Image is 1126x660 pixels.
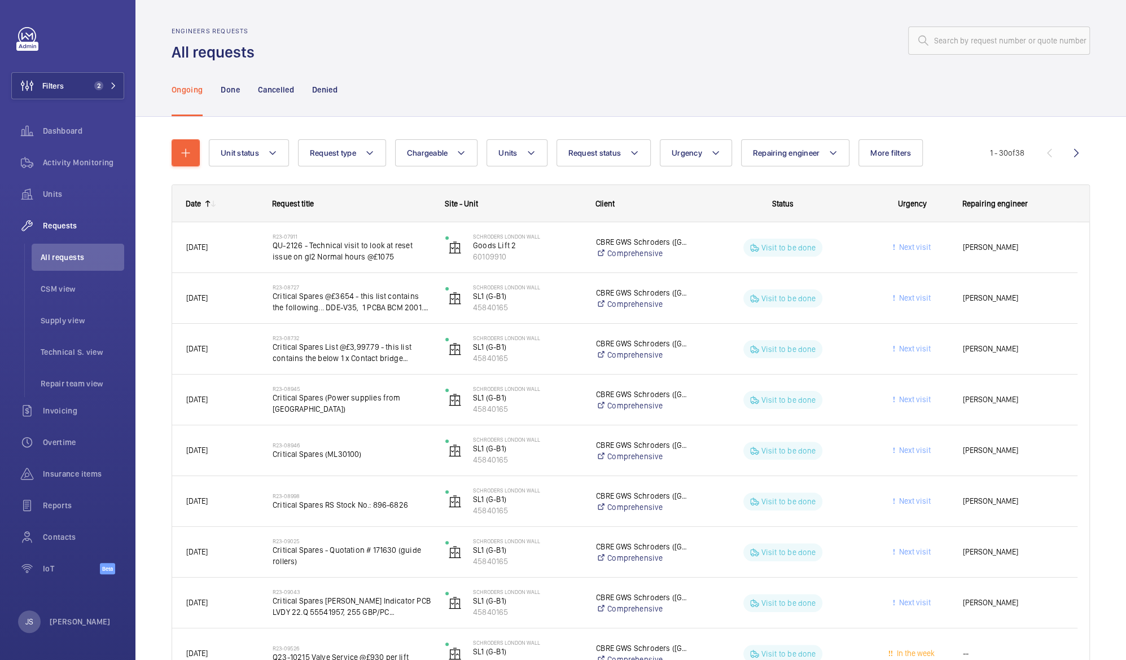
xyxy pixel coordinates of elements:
[897,547,931,556] span: Next visit
[596,451,689,462] a: Comprehensive
[596,287,689,298] p: CBRE GWS Schroders ([GEOGRAPHIC_DATA])
[273,335,431,341] h2: R23-08732
[596,592,689,603] p: CBRE GWS Schroders ([GEOGRAPHIC_DATA])
[186,598,208,607] span: [DATE]
[897,446,931,455] span: Next visit
[596,541,689,552] p: CBRE GWS Schroders ([GEOGRAPHIC_DATA])
[761,547,816,558] p: Visit to be done
[761,445,816,456] p: Visit to be done
[273,341,431,364] span: Critical Spares List @£3,997.79 - this list contains the below 1 x Contact bridge [PHONE_NUMBER] ...
[448,292,462,305] img: elevator.svg
[50,616,111,627] p: [PERSON_NAME]
[445,199,478,208] span: Site - Unit
[596,236,689,248] p: CBRE GWS Schroders ([GEOGRAPHIC_DATA])
[596,552,689,564] a: Comprehensive
[273,538,431,544] h2: R23-09025
[761,293,816,304] p: Visit to be done
[761,496,816,507] p: Visit to be done
[753,148,820,157] span: Repairing engineer
[43,405,124,416] span: Invoicing
[172,42,261,63] h1: All requests
[473,392,581,403] p: SL1 (G-B1)
[94,81,103,90] span: 2
[473,639,581,646] p: Schroders London Wall
[273,544,431,567] span: Critical Spares - Quotation # 171630 (guide rollers)
[596,298,689,310] a: Comprehensive
[660,139,732,166] button: Urgency
[963,596,1063,609] span: [PERSON_NAME]
[898,199,927,208] span: Urgency
[448,596,462,610] img: elevator.svg
[741,139,850,166] button: Repairing engineer
[448,241,462,254] img: elevator.svg
[186,395,208,404] span: [DATE]
[962,199,1028,208] span: Repairing engineer
[596,643,689,654] p: CBRE GWS Schroders ([GEOGRAPHIC_DATA])
[11,72,124,99] button: Filters2
[473,291,581,302] p: SL1 (G-B1)
[186,496,208,505] span: [DATE]
[473,240,581,251] p: Goods Lift 2
[273,233,431,240] h2: R23-07911
[1008,148,1015,157] span: of
[273,595,431,618] span: Critical Spares [PERSON_NAME] Indicator PCB LVDY 22.Q 55541957, 255 GBP/PC [PERSON_NAME] Elgo Flo...
[273,448,431,460] span: Critical Spares (ML30100)
[672,148,702,157] span: Urgency
[963,342,1063,355] span: [PERSON_NAME]
[473,454,581,465] p: 45840165
[273,392,431,415] span: Critical Spares (Power supplies from [GEOGRAPHIC_DATA])
[473,595,581,606] p: SL1 (G-B1)
[772,199,794,208] span: Status
[273,645,431,652] h2: R23-09526
[473,606,581,618] p: 45840165
[273,385,431,392] h2: R23-08945
[41,378,124,389] span: Repair team view
[473,403,581,415] p: 45840165
[448,444,462,457] img: elevator.svg
[209,139,289,166] button: Unit status
[43,125,124,137] span: Dashboard
[473,538,581,544] p: Schroders London Wall
[761,597,816,609] p: Visit to be done
[908,27,1090,55] input: Search by request number or quote number
[43,157,124,168] span: Activity Monitoring
[473,487,581,494] p: Schroders London Wall
[25,616,33,627] p: JS
[897,243,931,252] span: Next visit
[448,342,462,356] img: elevator.svg
[298,139,386,166] button: Request type
[963,444,1063,457] span: [PERSON_NAME]
[473,353,581,364] p: 45840165
[41,252,124,263] span: All requests
[897,395,931,404] span: Next visit
[596,349,689,360] a: Comprehensive
[596,490,689,501] p: CBRE GWS Schroders ([GEOGRAPHIC_DATA])
[273,492,431,499] h2: R23-08998
[41,283,124,294] span: CSM view
[186,446,208,455] span: [DATE]
[273,499,431,511] span: Critical Spares RS Stock No.: 896-6826
[43,188,124,200] span: Units
[596,400,689,411] a: Comprehensive
[172,84,203,95] p: Ongoing
[43,531,124,543] span: Contacts
[761,648,816,659] p: Visit to be done
[221,84,239,95] p: Done
[897,496,931,505] span: Next visit
[473,385,581,392] p: Schroders London Wall
[897,598,931,607] span: Next visit
[43,563,100,574] span: IoT
[448,495,462,508] img: elevator.svg
[186,547,208,556] span: [DATE]
[596,439,689,451] p: CBRE GWS Schroders ([GEOGRAPHIC_DATA])
[990,149,1024,157] span: 1 - 30 38
[273,442,431,448] h2: R23-08946
[448,393,462,407] img: elevator.svg
[595,199,615,208] span: Client
[310,148,356,157] span: Request type
[258,84,294,95] p: Cancelled
[221,148,259,157] span: Unit status
[761,344,816,355] p: Visit to be done
[273,284,431,291] h2: R23-08727
[272,199,314,208] span: Request title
